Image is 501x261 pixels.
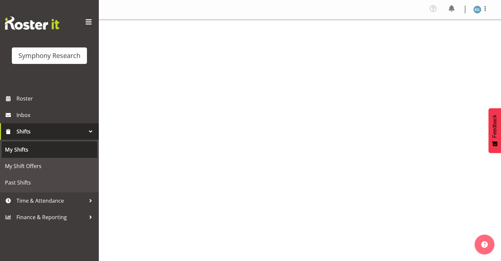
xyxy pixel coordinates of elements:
span: My Shift Offers [5,161,94,171]
span: Time & Attendance [16,196,86,206]
span: Feedback [492,115,498,138]
span: Shifts [16,127,86,136]
span: Inbox [16,110,96,120]
button: Feedback - Show survey [488,108,501,153]
a: My Shift Offers [2,158,97,174]
a: Past Shifts [2,174,97,191]
img: Rosterit website logo [5,16,59,30]
span: Finance & Reporting [16,212,86,222]
span: My Shifts [5,145,94,155]
div: Symphony Research [18,51,80,61]
span: Roster [16,94,96,103]
a: My Shifts [2,141,97,158]
img: help-xxl-2.png [481,241,488,248]
span: Past Shifts [5,178,94,188]
img: evelyn-gray1866.jpg [473,6,481,14]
